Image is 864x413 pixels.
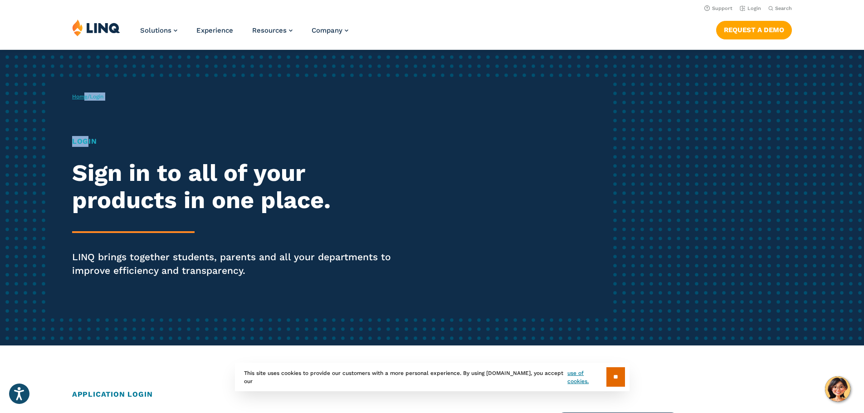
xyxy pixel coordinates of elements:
a: Login [740,5,761,11]
a: Request a Demo [716,21,792,39]
a: Resources [252,26,293,34]
span: Search [775,5,792,11]
h2: Sign in to all of your products in one place. [72,160,405,214]
a: Solutions [140,26,177,34]
div: This site uses cookies to provide our customers with a more personal experience. By using [DOMAIN... [235,363,630,391]
img: LINQ | K‑12 Software [72,19,120,36]
span: / [72,93,103,100]
a: Company [312,26,348,34]
nav: Primary Navigation [140,19,348,49]
span: Company [312,26,342,34]
span: Resources [252,26,287,34]
span: Solutions [140,26,171,34]
button: Hello, have a question? Let’s chat. [825,376,850,402]
a: Experience [196,26,233,34]
nav: Button Navigation [716,19,792,39]
button: Open Search Bar [768,5,792,12]
span: Login [90,93,103,100]
a: Home [72,93,88,100]
h1: Login [72,136,405,147]
a: use of cookies. [567,369,606,385]
p: LINQ brings together students, parents and all your departments to improve efficiency and transpa... [72,250,405,277]
a: Support [704,5,732,11]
